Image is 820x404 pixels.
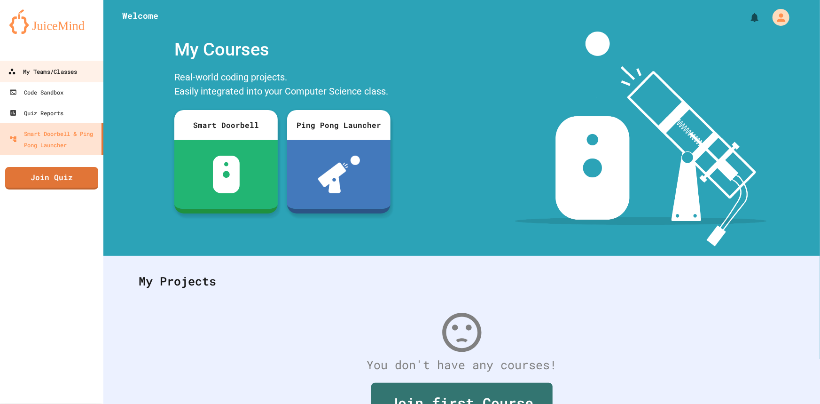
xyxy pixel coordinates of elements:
div: You don't have any courses! [129,356,794,374]
div: Smart Doorbell & Ping Pong Launcher [9,128,98,151]
img: sdb-white.svg [213,156,240,193]
div: My Teams/Classes [8,66,77,78]
div: Real-world coding projects. Easily integrated into your Computer Science class. [170,68,395,103]
div: My Courses [170,32,395,68]
img: banner-image-my-projects.png [515,32,767,246]
div: My Account [763,7,792,28]
div: Code Sandbox [9,87,63,98]
div: Quiz Reports [9,107,63,119]
div: Ping Pong Launcher [287,110,390,140]
div: My Projects [129,263,794,300]
div: Smart Doorbell [174,110,278,140]
img: ppl-with-ball.png [318,156,360,193]
div: My Notifications [732,9,763,25]
a: Join Quiz [5,167,98,190]
img: logo-orange.svg [9,9,94,34]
